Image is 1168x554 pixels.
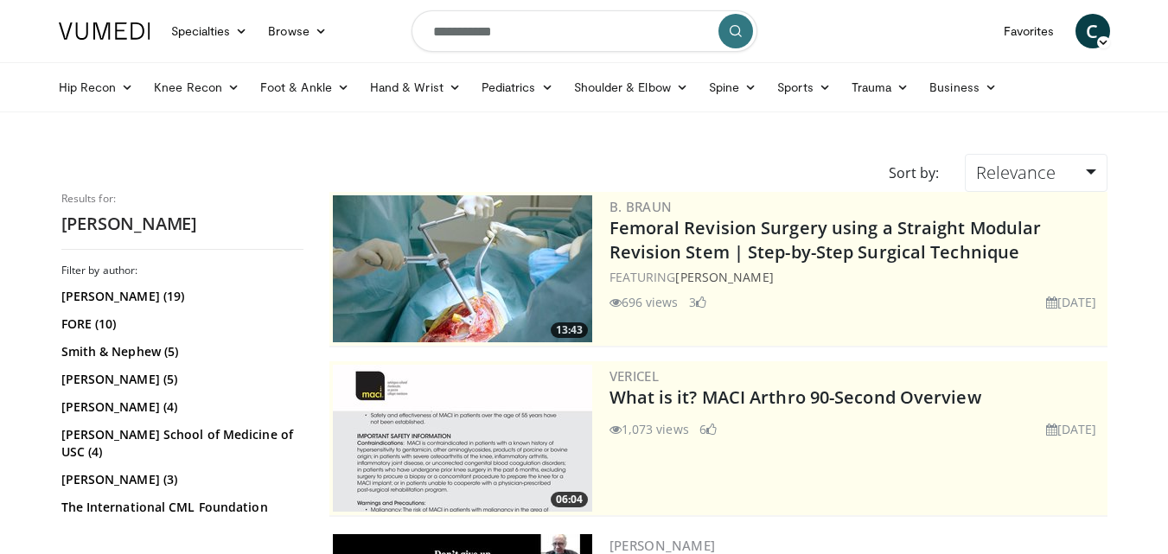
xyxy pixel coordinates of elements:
[61,343,299,360] a: Smith & Nephew (5)
[161,14,258,48] a: Specialties
[993,14,1065,48] a: Favorites
[144,70,250,105] a: Knee Recon
[689,293,706,311] li: 3
[1046,293,1097,311] li: [DATE]
[699,420,717,438] li: 6
[610,420,689,438] li: 1,073 views
[610,198,673,215] a: B. Braun
[333,365,592,512] img: aa6cc8ed-3dbf-4b6a-8d82-4a06f68b6688.300x170_q85_crop-smart_upscale.jpg
[61,264,303,277] h3: Filter by author:
[564,70,699,105] a: Shoulder & Elbow
[250,70,360,105] a: Foot & Ankle
[551,322,588,338] span: 13:43
[675,269,773,285] a: [PERSON_NAME]
[61,398,299,416] a: [PERSON_NAME] (4)
[61,315,299,333] a: FORE (10)
[551,492,588,507] span: 06:04
[59,22,150,40] img: VuMedi Logo
[841,70,920,105] a: Trauma
[767,70,841,105] a: Sports
[412,10,757,52] input: Search topics, interventions
[610,367,660,385] a: Vericel
[61,192,303,206] p: Results for:
[610,537,716,554] a: [PERSON_NAME]
[61,288,299,305] a: [PERSON_NAME] (19)
[61,471,299,488] a: [PERSON_NAME] (3)
[258,14,337,48] a: Browse
[61,426,299,461] a: [PERSON_NAME] School of Medicine of USC (4)
[610,268,1104,286] div: FEATURING
[333,195,592,342] a: 13:43
[976,161,1056,184] span: Relevance
[1046,420,1097,438] li: [DATE]
[48,70,144,105] a: Hip Recon
[333,195,592,342] img: 4275ad52-8fa6-4779-9598-00e5d5b95857.300x170_q85_crop-smart_upscale.jpg
[610,293,679,311] li: 696 views
[1075,14,1110,48] a: C
[471,70,564,105] a: Pediatrics
[360,70,471,105] a: Hand & Wrist
[61,371,299,388] a: [PERSON_NAME] (5)
[919,70,1007,105] a: Business
[965,154,1107,192] a: Relevance
[61,499,299,533] a: The International CML Foundation (iCMLf) (3)
[876,154,952,192] div: Sort by:
[61,213,303,235] h2: [PERSON_NAME]
[699,70,767,105] a: Spine
[333,365,592,512] a: 06:04
[610,385,981,409] a: What is it? MACI Arthro 90-Second Overview
[610,216,1042,264] a: Femoral Revision Surgery using a Straight Modular Revision Stem | Step-by-Step Surgical Technique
